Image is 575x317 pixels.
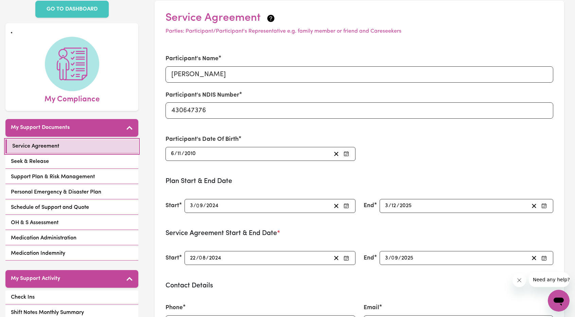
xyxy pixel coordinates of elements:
[12,142,59,150] span: Service Agreement
[385,253,388,263] input: --
[398,255,401,261] span: /
[11,188,101,196] span: Personal Emergency & Disaster Plan
[5,119,138,137] button: My Support Documents
[391,201,397,211] input: --
[199,255,202,261] span: 0
[181,151,184,157] span: /
[184,149,196,158] input: ----
[11,308,84,317] span: Shift Notes Monthly Summary
[174,151,177,157] span: /
[165,254,179,263] label: Start
[165,91,239,100] label: Participant's NDIS Number
[11,37,133,105] a: My Compliance
[512,273,526,287] iframe: Close message
[11,157,49,166] span: Seek & Release
[5,170,138,184] a: Support Plan & Risk Management
[209,253,222,263] input: ----
[203,203,206,209] span: /
[206,255,209,261] span: /
[165,135,239,144] label: Participant's Date Of Birth
[5,290,138,304] a: Check Ins
[199,253,206,263] input: --
[11,293,35,301] span: Check Ins
[5,185,138,199] a: Personal Emergency & Disaster Plan
[391,255,395,261] span: 0
[388,203,391,209] span: /
[165,177,553,185] h3: Plan Start & End Date
[196,203,199,208] span: 0
[177,149,181,158] input: --
[364,303,379,312] label: Email
[190,253,196,263] input: --
[165,282,553,290] h3: Contact Details
[385,201,388,211] input: --
[11,219,58,227] span: OH & S Assessment
[364,201,374,210] label: End
[165,12,553,24] h2: Service Agreement
[397,203,399,209] span: /
[5,270,138,288] button: My Support Activity
[401,253,414,263] input: ----
[165,27,553,35] p: Parties: Participant/Participant's Representative e.g. family member or friend and Careseekers
[171,149,174,158] input: --
[391,253,398,263] input: --
[5,139,138,153] a: Service Agreement
[364,254,374,263] label: End
[165,201,179,210] label: Start
[529,272,570,287] iframe: Message from company
[5,216,138,230] a: OH & S Assessment
[11,124,70,131] h5: My Support Documents
[165,229,553,237] h3: Service Agreement Start & End Date
[165,54,219,63] label: Participant's Name
[11,234,76,242] span: Medication Administration
[5,247,138,261] a: Medication Indemnity
[11,203,89,212] span: Schedule of Support and Quote
[196,201,203,211] input: --
[5,231,138,245] a: Medication Administration
[5,201,138,215] a: Schedule of Support and Quote
[193,203,196,209] span: /
[165,303,183,312] label: Phone
[548,290,570,312] iframe: Button to launch messaging window
[45,91,100,105] span: My Compliance
[35,1,109,18] a: GO TO DASHBOARD
[11,276,60,282] h5: My Support Activity
[11,249,65,257] span: Medication Indemnity
[196,255,199,261] span: /
[388,255,391,261] span: /
[11,173,95,181] span: Support Plan & Risk Management
[4,5,41,10] span: Need any help?
[399,201,412,211] input: ----
[190,201,193,211] input: --
[206,201,219,211] input: ----
[5,155,138,169] a: Seek & Release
